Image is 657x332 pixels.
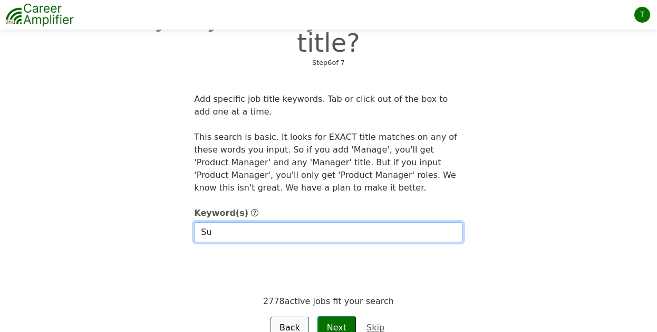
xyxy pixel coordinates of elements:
[108,60,549,67] div: Step 6 of 7
[5,2,74,28] img: career-amplifier-logo.png
[188,295,469,308] div: 2778 active jobs fit your search
[108,5,549,55] div: Any keywords you look for in the title?
[181,93,475,194] div: Add specific job title keywords. Tab or click out of the box to add one at a time. This search is...
[194,208,248,218] span: Keyword(s)
[634,7,650,23] div: T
